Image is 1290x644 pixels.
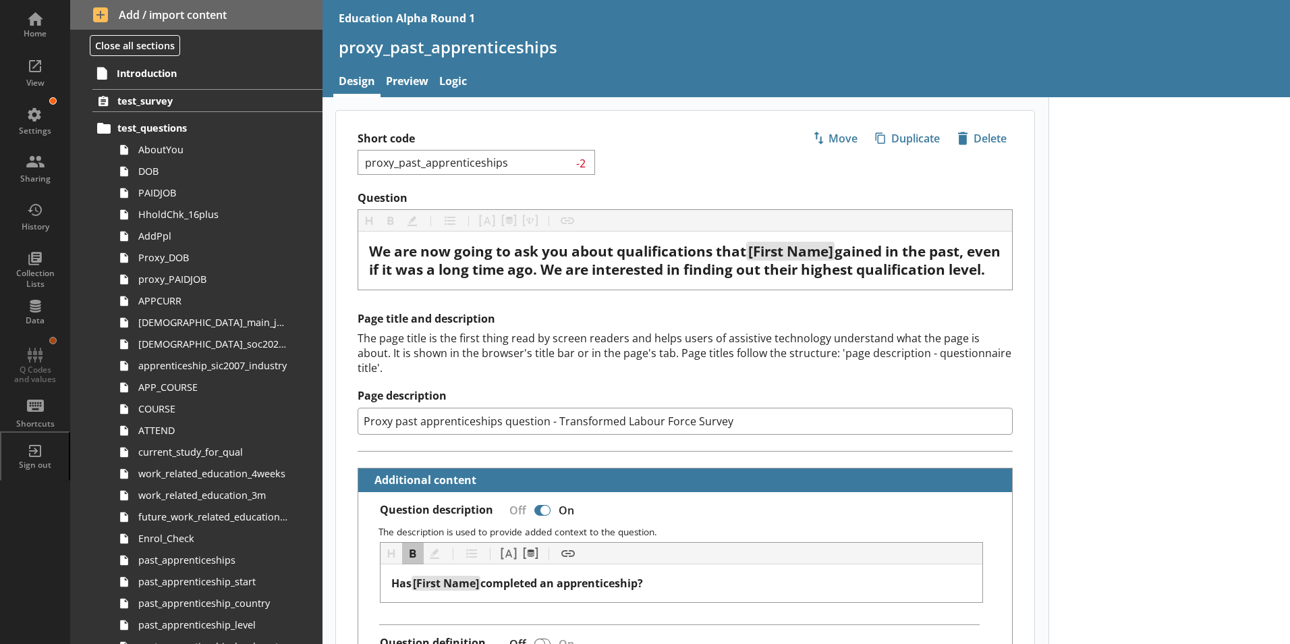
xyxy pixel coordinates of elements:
span: future_work_related_education_3m [138,510,288,523]
span: PAIDJOB [138,186,288,199]
div: Collection Lists [11,268,59,289]
div: View [11,78,59,88]
span: Add / import content [93,7,300,22]
h1: proxy_past_apprenticeships [339,36,1274,57]
span: past_apprenticeship_country [138,597,288,610]
a: work_related_education_3m [113,485,322,506]
span: Has [391,576,412,591]
a: Enrol_Check [113,528,322,549]
a: [DEMOGRAPHIC_DATA]_main_job [113,312,322,333]
a: AboutYou [113,139,322,161]
div: Question [369,242,1001,279]
span: completed an apprenticeship? [480,576,643,591]
a: Introduction [92,62,322,84]
span: [First Name] [748,242,833,261]
a: Design [333,68,381,97]
a: Preview [381,68,434,97]
a: ATTEND [113,420,322,441]
div: Home [11,28,59,39]
a: past_apprenticeship_level [113,614,322,636]
span: DOB [138,165,288,178]
div: The page title is the first thing read by screen readers and helps users of assistive technology ... [358,331,1013,375]
span: -2 [573,156,590,169]
span: Introduction [117,67,283,80]
a: DOB [113,161,322,182]
div: On [553,498,585,522]
span: past_apprenticeship_start [138,575,288,588]
div: Data [11,315,59,326]
a: APP_COURSE [113,377,322,398]
button: Close all sections [90,35,180,56]
span: APPCURR [138,294,288,307]
a: AddPpl [113,225,322,247]
a: test_survey [92,89,322,112]
span: Move [807,128,863,149]
span: Delete [952,128,1012,149]
a: APPCURR [113,290,322,312]
a: [DEMOGRAPHIC_DATA]_soc2020_job_title [113,333,322,355]
a: proxy_PAIDJOB [113,269,322,290]
p: The description is used to provide added context to the question. [378,525,1002,538]
label: Page description [358,389,1013,403]
a: future_work_related_education_3m [113,506,322,528]
span: Enrol_Check [138,532,288,545]
span: apprenticeship_sic2007_industry [138,359,288,372]
span: APP_COURSE [138,381,288,394]
span: [First Name] [413,576,479,591]
span: proxy_PAIDJOB [138,273,288,286]
span: We are now going to ask you about qualifications that [369,242,746,261]
a: past_apprenticeship_country [113,593,322,614]
span: COURSE [138,402,288,415]
span: work_related_education_3m [138,489,288,502]
span: [DEMOGRAPHIC_DATA]_main_job [138,316,288,329]
a: Logic [434,68,472,97]
h2: Page title and description [358,312,1013,326]
a: PAIDJOB [113,182,322,204]
a: current_study_for_qual [113,441,322,463]
label: Question description [380,503,493,517]
span: past_apprenticeship_level [138,618,288,631]
span: test_questions [117,122,283,134]
button: Move [806,127,864,150]
span: HholdChk_16plus [138,208,288,221]
div: Off [499,498,532,522]
div: Sign out [11,460,59,471]
span: AddPpl [138,230,288,242]
div: Education Alpha Round 1 [339,11,475,26]
button: Additional content [364,468,479,492]
span: ATTEND [138,424,288,437]
span: past_apprenticeships [138,554,288,566]
div: Sharing [11,173,59,184]
span: AboutYou [138,143,288,156]
label: Short code [358,132,685,146]
button: Delete [951,127,1013,150]
a: COURSE [113,398,322,420]
span: work_related_education_4weeks [138,467,288,480]
a: apprenticeship_sic2007_industry [113,355,322,377]
span: gained in the past, even if it was a long time ago. We are interested in finding out their highes... [369,242,1004,279]
span: test_survey [117,95,283,107]
a: Proxy_DOB [113,247,322,269]
button: Duplicate [869,127,946,150]
div: Shortcuts [11,419,59,429]
span: Duplicate [870,128,945,149]
a: past_apprenticeships [113,549,322,571]
span: [DEMOGRAPHIC_DATA]_soc2020_job_title [138,338,288,350]
div: History [11,221,59,232]
a: work_related_education_4weeks [113,463,322,485]
label: Question [358,191,1013,205]
div: Settings [11,126,59,136]
span: current_study_for_qual [138,446,288,458]
a: HholdChk_16plus [113,204,322,225]
a: past_apprenticeship_start [113,571,322,593]
a: test_questions [92,117,322,139]
span: Proxy_DOB [138,251,288,264]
